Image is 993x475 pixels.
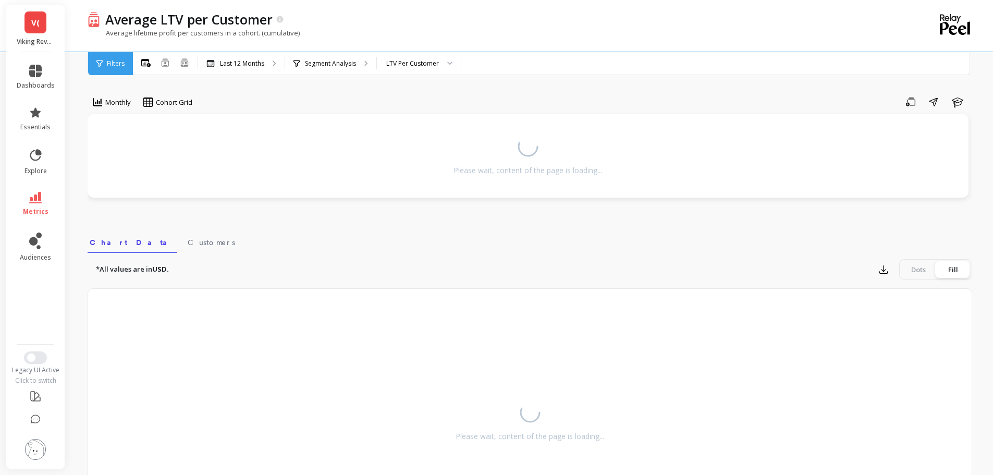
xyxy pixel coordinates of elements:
[107,59,125,68] span: Filters
[31,17,40,29] span: V(
[96,264,169,275] p: *All values are in
[90,237,175,248] span: Chart Data
[156,98,192,107] span: Cohort Grid
[88,229,972,253] nav: Tabs
[456,431,604,442] div: Please wait, content of the page is loading...
[386,58,439,68] div: LTV Per Customer
[25,439,46,460] img: profile picture
[17,81,55,90] span: dashboards
[88,28,300,38] p: Average lifetime profit per customers in a cohort. (cumulative)
[936,261,970,278] div: Fill
[6,366,65,374] div: Legacy UI Active
[220,59,264,68] p: Last 12 Months
[17,38,55,46] p: Viking Revolution (Essor)
[88,11,100,27] img: header icon
[20,123,51,131] span: essentials
[188,237,235,248] span: Customers
[305,59,356,68] p: Segment Analysis
[901,261,936,278] div: Dots
[23,208,48,216] span: metrics
[20,253,51,262] span: audiences
[24,167,47,175] span: explore
[152,264,169,274] strong: USD.
[24,351,47,364] button: Switch to New UI
[6,376,65,385] div: Click to switch
[105,10,273,28] p: Average LTV per Customer
[105,98,131,107] span: Monthly
[453,165,602,176] div: Please wait, content of the page is loading...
